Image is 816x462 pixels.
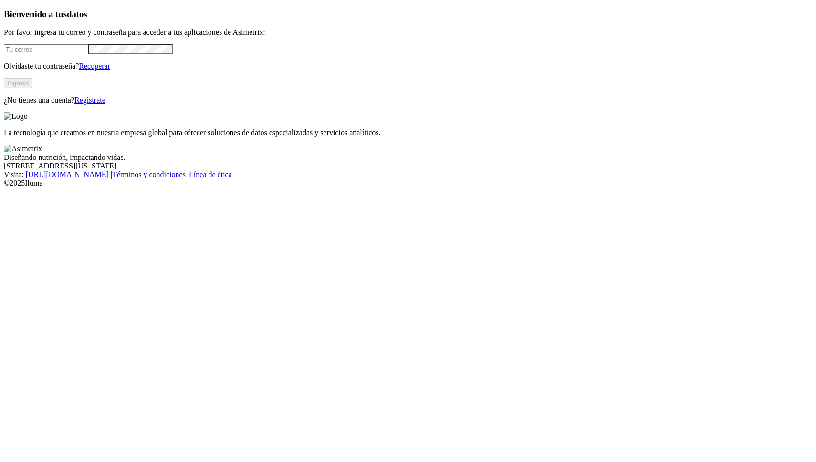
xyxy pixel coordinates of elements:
[4,44,88,54] input: Tu correo
[4,179,812,188] div: © 2025 Iluma
[74,96,105,104] a: Regístrate
[26,170,109,178] a: [URL][DOMAIN_NAME]
[4,153,812,162] div: Diseñando nutrición, impactando vidas.
[4,28,812,37] p: Por favor ingresa tu correo y contraseña para acceder a tus aplicaciones de Asimetrix:
[4,9,812,20] h3: Bienvenido a tus
[4,96,812,105] p: ¿No tienes una cuenta?
[4,162,812,170] div: [STREET_ADDRESS][US_STATE].
[189,170,232,178] a: Línea de ética
[4,145,42,153] img: Asimetrix
[4,112,28,121] img: Logo
[67,9,87,19] span: datos
[4,170,812,179] div: Visita : | |
[112,170,186,178] a: Términos y condiciones
[4,78,32,88] button: Ingresa
[4,128,812,137] p: La tecnología que creamos en nuestra empresa global para ofrecer soluciones de datos especializad...
[79,62,110,70] a: Recuperar
[4,62,812,71] p: Olvidaste tu contraseña?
